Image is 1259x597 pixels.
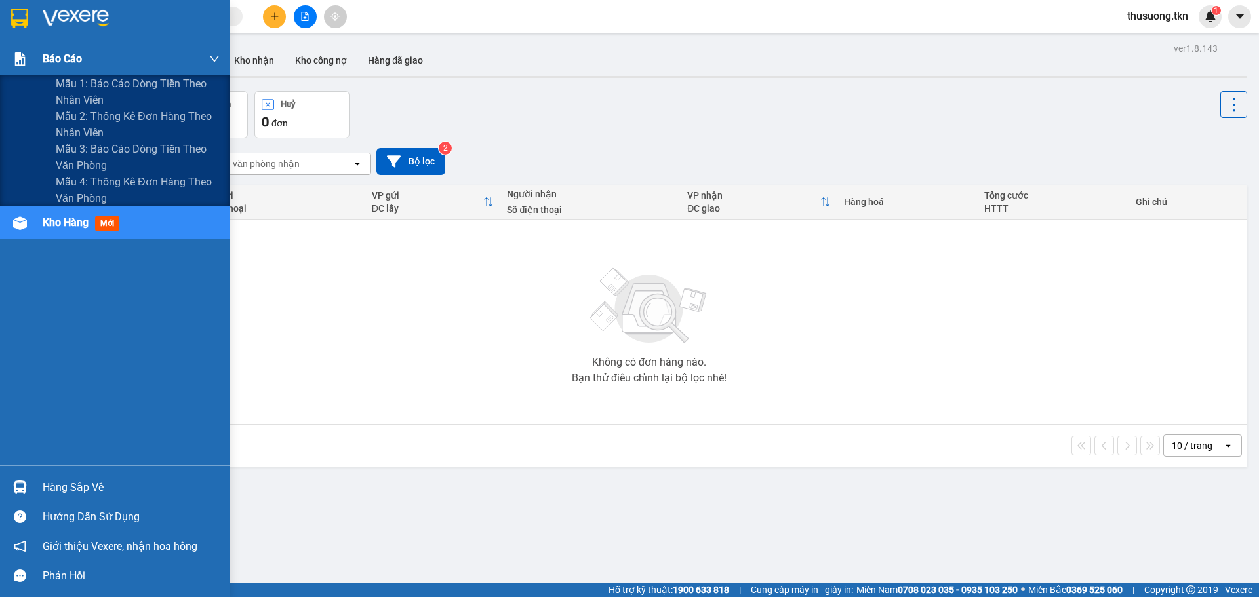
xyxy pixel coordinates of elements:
[1117,8,1199,24] span: thusuong.tkn
[984,203,1122,214] div: HTTT
[330,12,340,21] span: aim
[681,185,837,220] th: Toggle SortBy
[263,5,286,28] button: plus
[43,507,220,527] div: Hướng dẫn sử dụng
[281,100,295,109] div: Huỷ
[270,12,279,21] span: plus
[285,45,357,76] button: Kho công nợ
[294,5,317,28] button: file-add
[739,583,741,597] span: |
[365,185,501,220] th: Toggle SortBy
[43,538,197,554] span: Giới thiệu Vexere, nhận hoa hồng
[898,585,1018,595] strong: 0708 023 035 - 0935 103 250
[1172,439,1212,452] div: 10 / trang
[191,190,359,201] div: Người gửi
[1028,583,1123,597] span: Miền Bắc
[572,373,727,383] div: Bạn thử điều chỉnh lại bộ lọc nhé!
[324,5,347,28] button: aim
[856,583,1018,597] span: Miền Nam
[56,108,220,141] span: Mẫu 2: Thống kê đơn hàng theo nhân viên
[95,216,119,231] span: mới
[43,216,89,229] span: Kho hàng
[507,204,674,215] div: Số điện thoại
[357,45,433,76] button: Hàng đã giao
[13,480,27,494] img: warehouse-icon
[844,197,972,207] div: Hàng hoá
[224,45,285,76] button: Kho nhận
[372,190,484,201] div: VP gửi
[1212,6,1221,15] sup: 1
[352,159,363,169] svg: open
[1021,587,1025,592] span: ⚪️
[13,52,27,66] img: solution-icon
[584,260,715,352] img: svg+xml;base64,PHN2ZyBjbGFzcz0ibGlzdC1wbHVnX19zdmciIHhtbG5zPSJodHRwOi8vd3d3LnczLm9yZy8yMDAwL3N2Zy...
[56,174,220,206] span: Mẫu 4: Thống kê đơn hàng theo văn phòng
[376,148,445,175] button: Bộ lọc
[14,569,26,582] span: message
[56,141,220,174] span: Mẫu 3: Báo cáo dòng tiền theo văn phòng
[1132,583,1134,597] span: |
[14,540,26,552] span: notification
[751,583,853,597] span: Cung cấp máy in - giấy in:
[56,75,220,108] span: Mẫu 1: Báo cáo dòng tiền theo nhân viên
[687,203,820,214] div: ĐC giao
[1174,41,1218,56] div: ver 1.8.143
[209,54,220,64] span: down
[254,91,350,138] button: Huỷ0đơn
[609,583,729,597] span: Hỗ trợ kỹ thuật:
[209,157,300,170] div: Chọn văn phòng nhận
[507,189,674,199] div: Người nhận
[372,203,484,214] div: ĐC lấy
[1234,10,1246,22] span: caret-down
[1205,10,1216,22] img: icon-new-feature
[43,566,220,586] div: Phản hồi
[300,12,310,21] span: file-add
[1066,585,1123,595] strong: 0369 525 060
[11,9,28,28] img: logo-vxr
[43,478,220,497] div: Hàng sắp về
[191,203,359,214] div: Số điện thoại
[271,118,288,128] span: đơn
[687,190,820,201] div: VP nhận
[1186,585,1195,594] span: copyright
[1136,197,1241,207] div: Ghi chú
[262,114,269,130] span: 0
[1223,440,1233,451] svg: open
[592,357,706,368] div: Không có đơn hàng nào.
[13,216,27,230] img: warehouse-icon
[43,50,82,67] span: Báo cáo
[439,142,452,155] sup: 2
[14,510,26,523] span: question-circle
[673,585,729,595] strong: 1900 633 818
[1214,6,1218,15] span: 1
[984,190,1122,201] div: Tổng cước
[1228,5,1251,28] button: caret-down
